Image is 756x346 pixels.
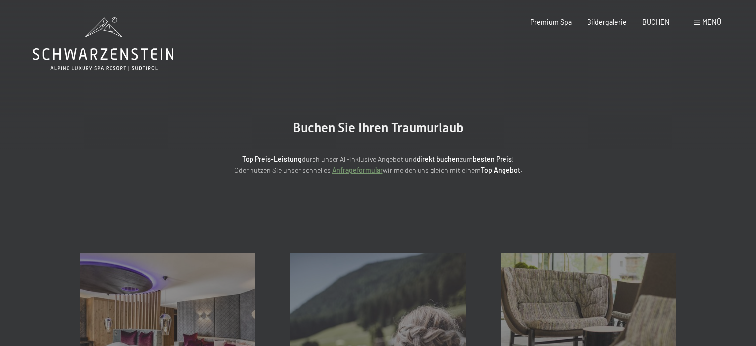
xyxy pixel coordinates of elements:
span: Buchen Sie Ihren Traumurlaub [293,120,464,135]
strong: Top Preis-Leistung [242,155,302,163]
a: Premium Spa [530,18,572,26]
a: BUCHEN [642,18,670,26]
strong: Top Angebot. [481,166,522,174]
a: Anfrageformular [332,166,383,174]
strong: besten Preis [473,155,512,163]
strong: direkt buchen [417,155,460,163]
a: Bildergalerie [587,18,627,26]
p: durch unser All-inklusive Angebot und zum ! Oder nutzen Sie unser schnelles wir melden uns gleich... [160,154,597,176]
span: Menü [702,18,721,26]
